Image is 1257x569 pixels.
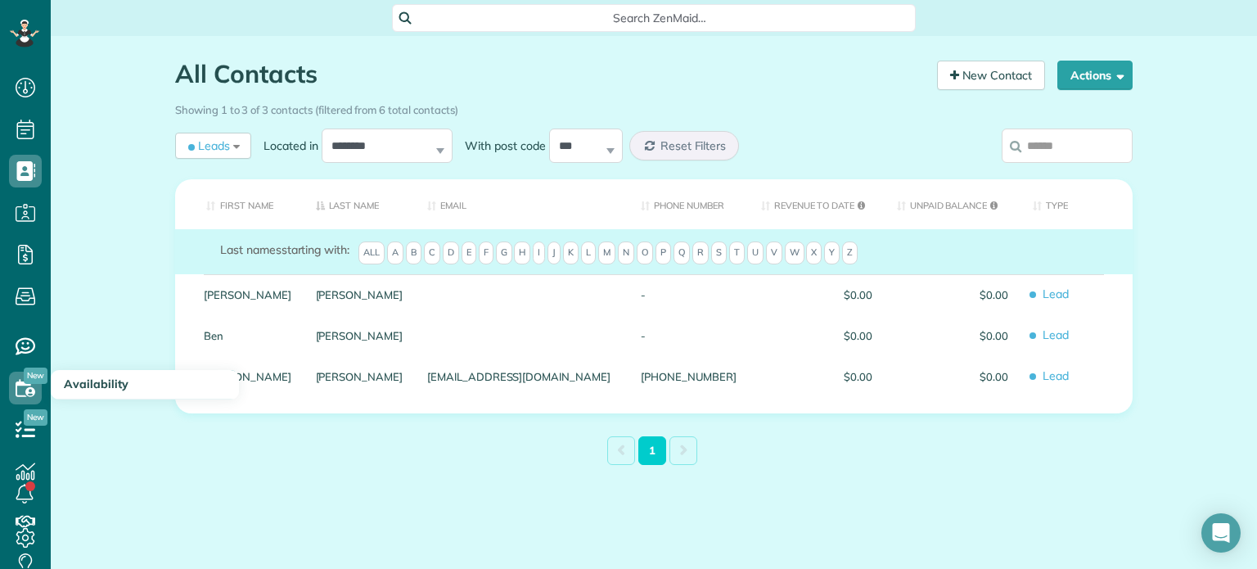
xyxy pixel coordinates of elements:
span: S [711,242,727,264]
span: J [547,242,561,264]
a: Ben [204,330,291,341]
a: [PERSON_NAME] [316,289,403,300]
div: - [628,274,748,315]
span: Last names [220,242,282,257]
span: D [443,242,459,264]
span: All [358,242,385,264]
span: V [766,242,782,264]
th: Phone number: activate to sort column ascending [628,179,748,229]
span: E [462,242,476,264]
span: K [563,242,579,264]
span: Q [674,242,690,264]
span: $0.00 [897,289,1008,300]
span: Reset Filters [660,138,727,153]
span: F [479,242,493,264]
label: Located in [251,138,322,154]
label: starting with: [220,242,349,258]
a: New Contact [937,61,1045,90]
span: $0.00 [761,289,872,300]
h1: All Contacts [175,61,925,88]
a: [PERSON_NAME] [204,289,291,300]
div: Open Intercom Messenger [1201,513,1241,553]
span: $0.00 [897,330,1008,341]
th: Email: activate to sort column ascending [415,179,628,229]
span: $0.00 [761,330,872,341]
span: Z [842,242,858,264]
div: [PHONE_NUMBER] [628,356,748,397]
span: T [729,242,745,264]
div: [EMAIL_ADDRESS][DOMAIN_NAME] [415,356,628,397]
th: Revenue to Date: activate to sort column ascending [749,179,885,229]
span: $0.00 [761,371,872,382]
div: - [628,315,748,356]
span: P [656,242,671,264]
div: Showing 1 to 3 of 3 contacts (filtered from 6 total contacts) [175,96,1133,118]
th: Last Name: activate to sort column descending [304,179,416,229]
span: Availability [64,377,128,391]
span: L [581,242,596,264]
span: R [692,242,709,264]
label: With post code [453,138,549,154]
span: Lead [1033,321,1120,350]
button: Actions [1057,61,1133,90]
span: I [533,242,545,264]
span: B [406,242,421,264]
span: A [387,242,403,264]
a: [PERSON_NAME] [204,371,291,382]
span: U [747,242,764,264]
th: Unpaid Balance: activate to sort column ascending [885,179,1020,229]
span: Leads [185,138,230,154]
th: First Name: activate to sort column ascending [175,179,304,229]
span: New [24,409,47,426]
span: Lead [1033,362,1120,391]
th: Type: activate to sort column ascending [1020,179,1133,229]
span: H [514,242,530,264]
span: Y [824,242,840,264]
span: W [785,242,804,264]
span: New [24,368,47,384]
span: Lead [1033,280,1120,309]
span: M [598,242,615,264]
span: X [806,242,822,264]
span: G [496,242,512,264]
span: N [618,242,634,264]
span: $0.00 [897,371,1008,382]
a: 1 [638,436,666,465]
a: [PERSON_NAME] [316,371,403,382]
span: O [637,242,653,264]
a: [PERSON_NAME] [316,330,403,341]
span: C [424,242,440,264]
